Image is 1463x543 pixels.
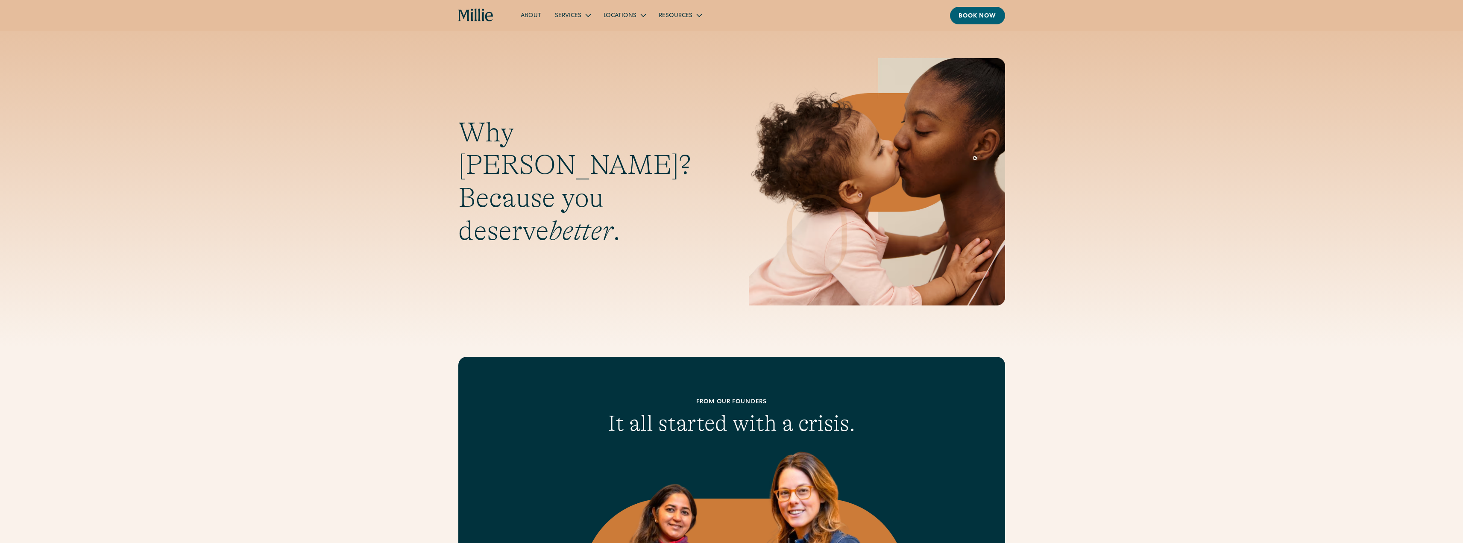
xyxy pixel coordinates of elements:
[513,398,950,407] div: From our founders
[458,116,715,247] h1: Why [PERSON_NAME]? Because you deserve .
[548,8,597,22] div: Services
[549,215,613,246] em: better
[659,12,692,21] div: Resources
[597,8,652,22] div: Locations
[749,58,1005,305] img: Mother and baby sharing a kiss, highlighting the emotional bond and nurturing care at the heart o...
[950,7,1005,24] a: Book now
[959,12,997,21] div: Book now
[458,9,494,22] a: home
[514,8,548,22] a: About
[513,410,950,437] h2: It all started with a crisis.
[604,12,636,21] div: Locations
[652,8,708,22] div: Resources
[555,12,581,21] div: Services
